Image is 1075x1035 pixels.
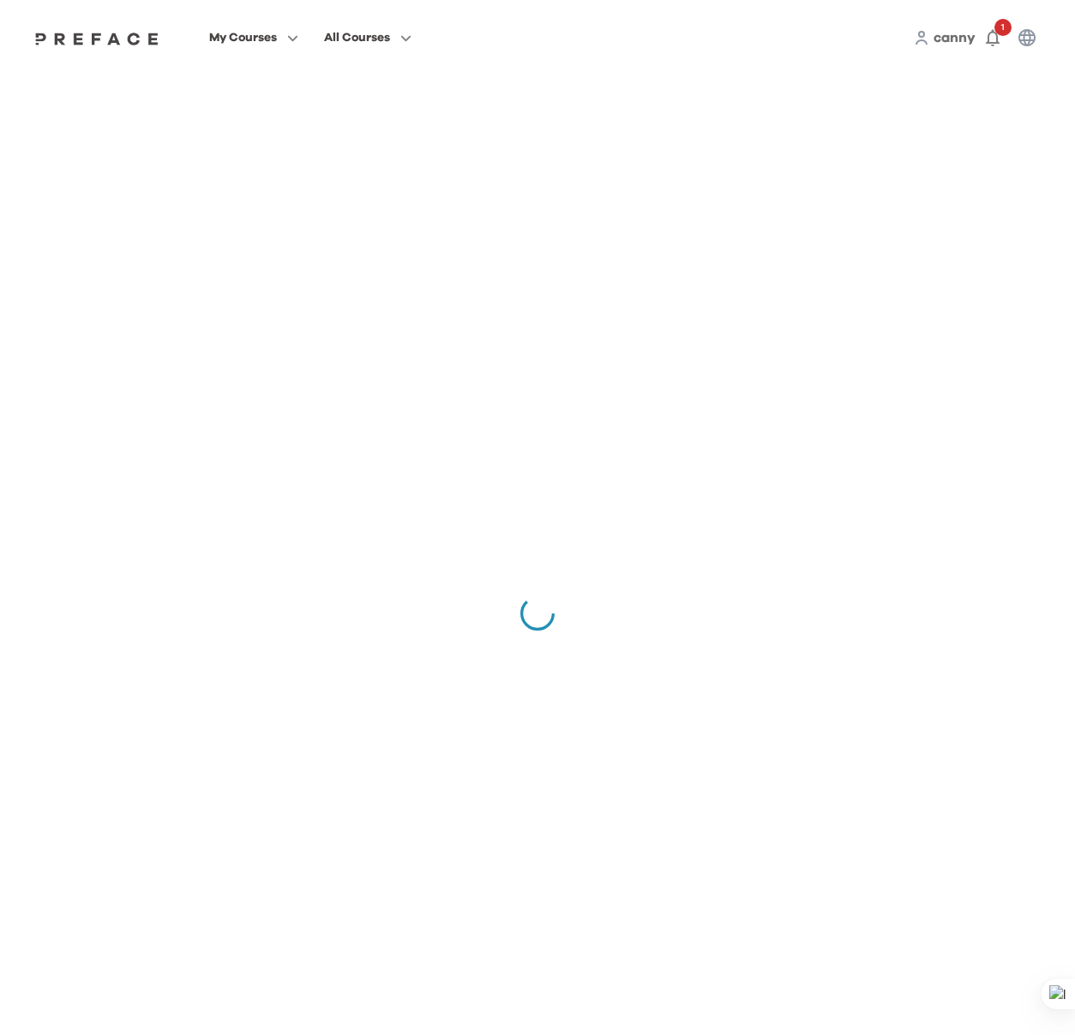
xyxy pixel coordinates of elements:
button: All Courses [319,27,417,49]
a: Preface Logo [31,31,163,45]
a: canny [934,27,976,48]
span: 1 [994,19,1012,36]
span: canny [934,31,976,45]
img: Preface Logo [31,32,163,45]
span: All Courses [324,27,390,48]
button: My Courses [204,27,303,49]
span: My Courses [209,27,277,48]
button: 1 [976,21,1010,55]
